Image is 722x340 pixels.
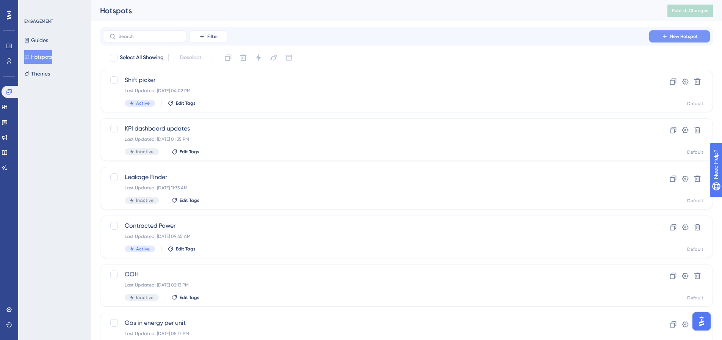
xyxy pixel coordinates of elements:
div: Default [687,149,703,155]
span: Select All Showing [120,53,164,62]
span: Inactive [136,149,153,155]
div: Last Updated: [DATE] 05:17 PM [125,331,628,337]
div: Last Updated: [DATE] 11:33 AM [125,185,628,191]
span: Edit Tags [176,246,196,252]
span: New Hotspot [670,33,698,39]
span: Edit Tags [176,100,196,106]
span: Edit Tags [180,149,199,155]
button: Hotspots [24,50,52,64]
button: Deselect [173,51,208,65]
button: New Hotspot [649,30,710,42]
span: Active [136,100,150,106]
span: Edit Tags [180,294,199,301]
span: Filter [207,33,218,39]
div: Last Updated: [DATE] 02:13 PM [125,282,628,288]
button: Edit Tags [171,294,199,301]
span: Leakage Finder [125,173,628,182]
button: Edit Tags [168,100,196,106]
button: Edit Tags [171,149,199,155]
span: Edit Tags [180,197,199,203]
button: Themes [24,67,50,80]
span: Inactive [136,294,153,301]
button: Edit Tags [168,246,196,252]
div: Default [687,198,703,204]
span: Inactive [136,197,153,203]
input: Search [119,34,180,39]
span: Active [136,246,150,252]
span: Contracted Power [125,221,628,230]
span: OOH [125,270,628,279]
button: Guides [24,33,48,47]
button: Filter [190,30,227,42]
span: Gas in energy per unit [125,318,628,327]
span: Shift picker [125,76,628,85]
div: Last Updated: [DATE] 01:35 PM [125,136,628,142]
button: Edit Tags [171,197,199,203]
div: Default [687,246,703,252]
span: Publish Changes [672,8,708,14]
div: Default [687,295,703,301]
span: KPI dashboard updates [125,124,628,133]
iframe: UserGuiding AI Assistant Launcher [690,310,713,333]
button: Publish Changes [667,5,713,17]
div: Last Updated: [DATE] 04:02 PM [125,88,628,94]
div: Hotspots [100,5,648,16]
div: Last Updated: [DATE] 09:45 AM [125,233,628,239]
span: Need Help? [18,2,47,11]
span: Deselect [180,53,201,62]
div: Default [687,101,703,107]
div: ENGAGEMENT [24,18,53,24]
